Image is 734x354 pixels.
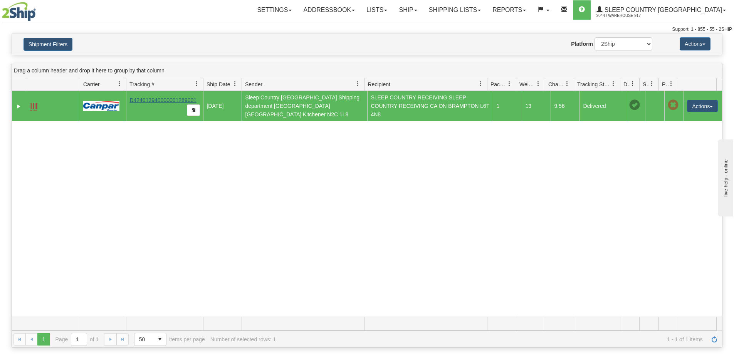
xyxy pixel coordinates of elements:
[187,104,200,116] button: Copy to clipboard
[577,81,611,88] span: Tracking Status
[71,333,87,346] input: Page 1
[643,81,649,88] span: Shipment Issues
[245,81,262,88] span: Sender
[228,77,242,91] a: Ship Date filter column settings
[15,102,23,110] a: Expand
[474,77,487,91] a: Recipient filter column settings
[113,77,126,91] a: Carrier filter column settings
[2,2,36,21] img: logo2044.jpg
[680,37,710,50] button: Actions
[490,81,507,88] span: Packages
[561,77,574,91] a: Charge filter column settings
[716,138,733,216] iframe: chat widget
[297,0,361,20] a: Addressbook
[645,77,658,91] a: Shipment Issues filter column settings
[629,100,640,111] span: On time
[571,40,593,48] label: Platform
[207,81,230,88] span: Ship Date
[37,333,50,346] span: Page 1
[55,333,99,346] span: Page of 1
[6,7,71,12] div: live help - online
[551,91,579,121] td: 9.56
[281,336,703,342] span: 1 - 1 of 1 items
[423,0,487,20] a: Shipping lists
[493,91,522,121] td: 1
[242,91,367,121] td: Sleep Country [GEOGRAPHIC_DATA] Shipping department [GEOGRAPHIC_DATA] [GEOGRAPHIC_DATA] Kitchener...
[210,336,276,342] div: Number of selected rows: 1
[687,100,718,112] button: Actions
[129,81,155,88] span: Tracking #
[361,0,393,20] a: Lists
[623,81,630,88] span: Delivery Status
[190,77,203,91] a: Tracking # filter column settings
[668,100,679,111] span: Pickup Not Assigned
[487,0,532,20] a: Reports
[30,99,37,112] a: Label
[607,77,620,91] a: Tracking Status filter column settings
[2,26,732,33] div: Support: 1 - 855 - 55 - 2SHIP
[626,77,639,91] a: Delivery Status filter column settings
[154,333,166,346] span: select
[251,0,297,20] a: Settings
[367,91,493,121] td: SLEEP COUNTRY RECEIVING SLEEP COUNTRY RECEIVING CA ON BRAMPTON L6T 4N8
[351,77,364,91] a: Sender filter column settings
[579,91,626,121] td: Delivered
[83,81,100,88] span: Carrier
[548,81,564,88] span: Charge
[134,333,166,346] span: Page sizes drop down
[662,81,668,88] span: Pickup Status
[522,91,551,121] td: 13
[591,0,732,20] a: Sleep Country [GEOGRAPHIC_DATA] 2044 / Warehouse 917
[24,38,72,51] button: Shipment Filters
[519,81,536,88] span: Weight
[665,77,678,91] a: Pickup Status filter column settings
[83,101,119,111] img: 14 - Canpar
[532,77,545,91] a: Weight filter column settings
[393,0,423,20] a: Ship
[129,97,197,103] a: D424013940000001289001
[12,63,722,78] div: grid grouping header
[708,333,721,346] a: Refresh
[134,333,205,346] span: items per page
[603,7,722,13] span: Sleep Country [GEOGRAPHIC_DATA]
[368,81,390,88] span: Recipient
[503,77,516,91] a: Packages filter column settings
[596,12,654,20] span: 2044 / Warehouse 917
[203,91,242,121] td: [DATE]
[139,336,149,343] span: 50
